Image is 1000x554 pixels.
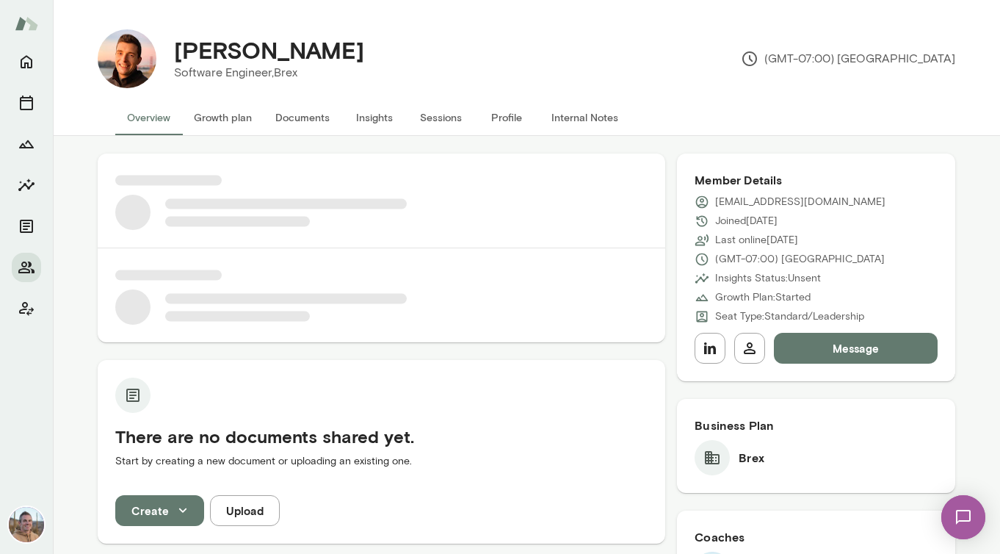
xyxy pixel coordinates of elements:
p: Seat Type: Standard/Leadership [715,309,864,324]
h4: [PERSON_NAME] [174,36,364,64]
button: Documents [12,212,41,241]
p: [EMAIL_ADDRESS][DOMAIN_NAME] [715,195,885,209]
p: Software Engineer, Brex [174,64,364,82]
p: (GMT-07:00) [GEOGRAPHIC_DATA] [741,50,955,68]
button: Sessions [407,100,474,135]
button: Home [12,47,41,76]
h6: Coaches [695,528,938,546]
button: Members [12,253,41,282]
button: Documents [264,100,341,135]
img: Jonas Gebhardt [98,29,156,88]
h6: Business Plan [695,417,938,434]
button: Growth plan [182,100,264,135]
p: (GMT-07:00) [GEOGRAPHIC_DATA] [715,252,885,267]
button: Client app [12,294,41,323]
img: Adam Griffin [9,507,44,542]
img: Mento [15,10,38,37]
button: Sessions [12,88,41,118]
button: Profile [474,100,540,135]
p: Joined [DATE] [715,214,778,229]
button: Overview [115,100,182,135]
p: Start by creating a new document or uploading an existing one. [115,454,648,469]
button: Insights [12,170,41,200]
button: Create [115,495,204,526]
button: Message [774,333,938,364]
button: Growth Plan [12,129,41,159]
button: Upload [210,495,280,526]
p: Insights Status: Unsent [715,271,821,286]
p: Growth Plan: Started [715,290,811,305]
button: Insights [341,100,407,135]
h5: There are no documents shared yet. [115,425,648,448]
h6: Member Details [695,171,938,189]
p: Last online [DATE] [715,233,798,248]
button: Internal Notes [540,100,630,135]
h6: Brex [739,449,764,467]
